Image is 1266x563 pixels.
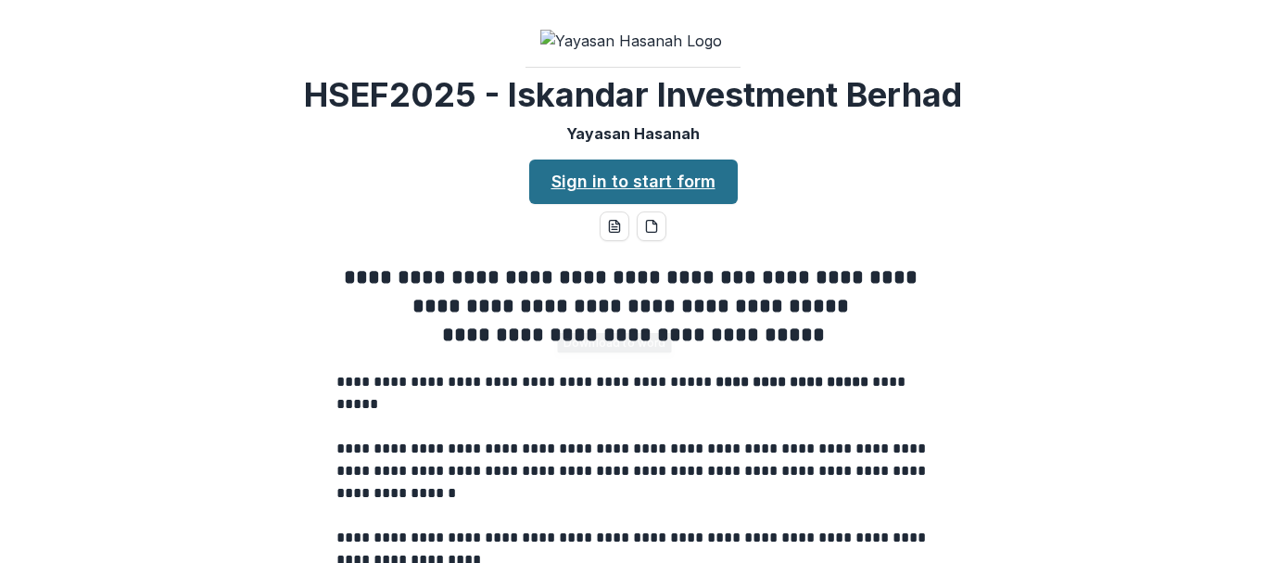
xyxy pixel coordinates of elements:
[540,30,726,52] img: Yayasan Hasanah Logo
[529,160,738,204] a: Sign in to start form
[304,75,962,115] h2: HSEF2025 - Iskandar Investment Berhad
[600,211,629,241] button: word-download
[566,122,700,145] p: Yayasan Hasanah
[637,211,666,241] button: pdf-download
